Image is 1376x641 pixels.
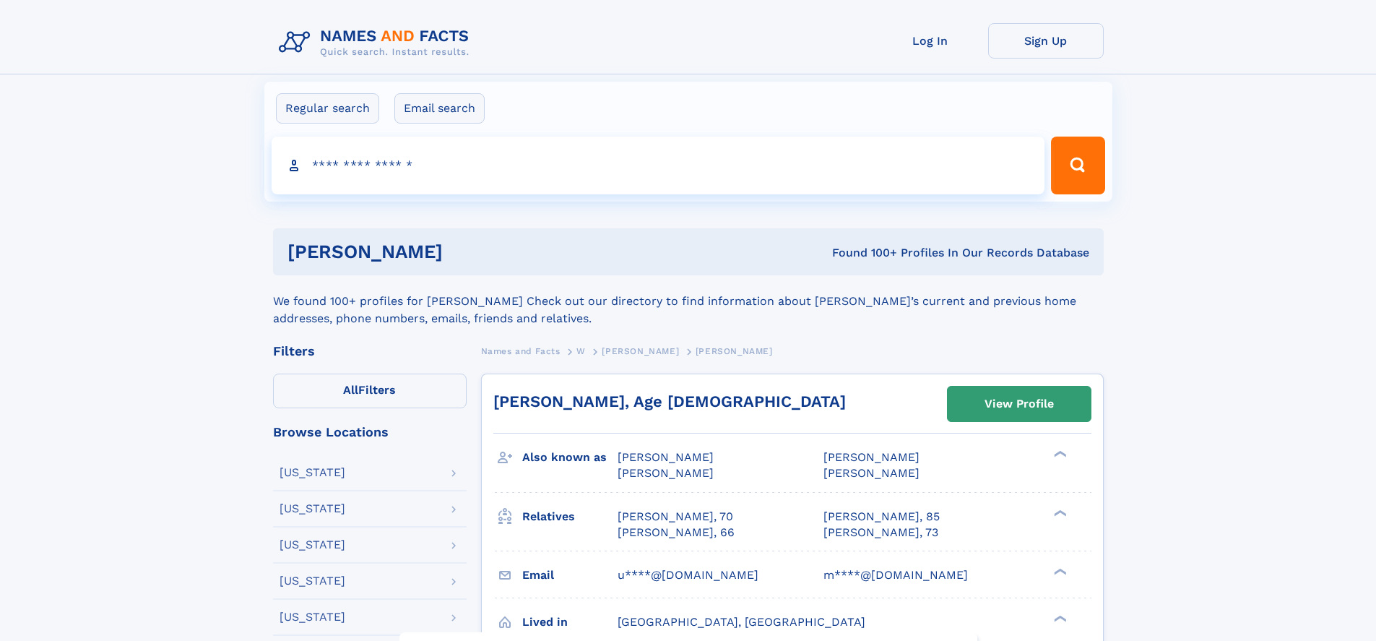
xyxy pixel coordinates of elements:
[1050,614,1068,623] div: ❯
[1050,508,1068,517] div: ❯
[280,575,345,587] div: [US_STATE]
[602,342,679,360] a: [PERSON_NAME]
[394,93,485,124] label: Email search
[618,466,714,480] span: [PERSON_NAME]
[273,426,467,439] div: Browse Locations
[618,509,733,525] a: [PERSON_NAME], 70
[948,387,1091,421] a: View Profile
[272,137,1045,194] input: search input
[1050,567,1068,576] div: ❯
[602,346,679,356] span: [PERSON_NAME]
[280,611,345,623] div: [US_STATE]
[618,525,735,541] a: [PERSON_NAME], 66
[522,504,618,529] h3: Relatives
[273,345,467,358] div: Filters
[280,503,345,515] div: [US_STATE]
[522,563,618,588] h3: Email
[985,387,1054,421] div: View Profile
[522,610,618,634] h3: Lived in
[618,450,714,464] span: [PERSON_NAME]
[493,392,846,410] a: [PERSON_NAME], Age [DEMOGRAPHIC_DATA]
[823,509,940,525] a: [PERSON_NAME], 85
[823,525,938,541] a: [PERSON_NAME], 73
[276,93,379,124] label: Regular search
[1050,449,1068,459] div: ❯
[280,539,345,551] div: [US_STATE]
[273,23,481,62] img: Logo Names and Facts
[637,245,1089,261] div: Found 100+ Profiles In Our Records Database
[823,466,920,480] span: [PERSON_NAME]
[273,374,467,408] label: Filters
[618,615,865,629] span: [GEOGRAPHIC_DATA], [GEOGRAPHIC_DATA]
[481,342,561,360] a: Names and Facts
[823,450,920,464] span: [PERSON_NAME]
[576,346,586,356] span: W
[273,275,1104,327] div: We found 100+ profiles for [PERSON_NAME] Check out our directory to find information about [PERSO...
[522,445,618,470] h3: Also known as
[696,346,773,356] span: [PERSON_NAME]
[287,243,638,261] h1: [PERSON_NAME]
[988,23,1104,59] a: Sign Up
[1051,137,1104,194] button: Search Button
[343,383,358,397] span: All
[576,342,586,360] a: W
[280,467,345,478] div: [US_STATE]
[873,23,988,59] a: Log In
